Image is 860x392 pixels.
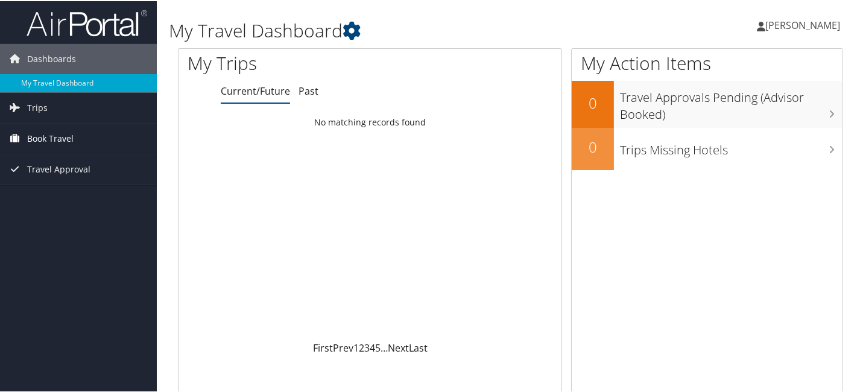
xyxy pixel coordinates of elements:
[620,134,843,157] h3: Trips Missing Hotels
[27,92,48,122] span: Trips
[188,49,393,75] h1: My Trips
[179,110,561,132] td: No matching records found
[572,136,614,156] h2: 0
[572,127,843,169] a: 0Trips Missing Hotels
[359,340,364,353] a: 2
[27,153,90,183] span: Travel Approval
[381,340,388,353] span: …
[757,6,852,42] a: [PERSON_NAME]
[299,83,318,96] a: Past
[388,340,409,353] a: Next
[364,340,370,353] a: 3
[27,8,147,36] img: airportal-logo.png
[620,82,843,122] h3: Travel Approvals Pending (Advisor Booked)
[572,92,614,112] h2: 0
[409,340,428,353] a: Last
[375,340,381,353] a: 5
[221,83,290,96] a: Current/Future
[27,43,76,73] span: Dashboards
[353,340,359,353] a: 1
[765,17,840,31] span: [PERSON_NAME]
[333,340,353,353] a: Prev
[572,80,843,126] a: 0Travel Approvals Pending (Advisor Booked)
[572,49,843,75] h1: My Action Items
[27,122,74,153] span: Book Travel
[313,340,333,353] a: First
[169,17,624,42] h1: My Travel Dashboard
[370,340,375,353] a: 4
